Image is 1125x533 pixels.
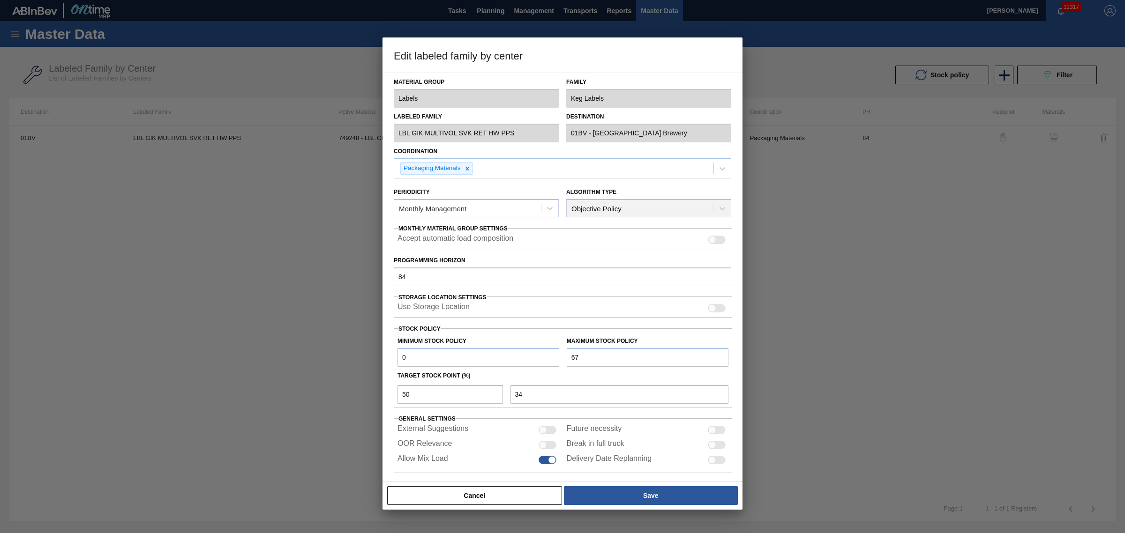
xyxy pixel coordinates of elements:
label: Material Group [394,75,559,89]
button: Cancel [387,486,562,505]
label: Programming Horizon [394,254,731,267]
label: OOR Relevance [397,439,452,451]
label: Future necessity [567,424,622,436]
label: Minimum Stock Policy [397,338,466,344]
button: Save [564,486,738,505]
label: Family [566,75,731,89]
label: Break in full truck [567,439,624,451]
label: Destination [566,110,731,124]
label: Labeled Family [394,110,559,124]
div: Packaging Materials [401,163,462,174]
h3: Edit labeled family by center [382,37,742,73]
label: Coordination [394,148,437,155]
span: Monthly Material Group Settings [398,225,508,232]
label: Maximum Stock Policy [567,338,638,344]
label: Stock Policy [398,326,441,332]
label: Algorithm Type [566,189,616,195]
label: Periodicity [394,189,430,195]
label: When enabled, the system will display stocks from different storage locations. [397,303,470,314]
label: Delivery Date Replanning [567,454,652,466]
span: Storage Location Settings [398,294,487,301]
div: Monthly Management [399,205,466,213]
label: External Suggestions [397,424,468,436]
label: Allow Mix Load [397,454,448,466]
label: Accept automatic load composition [397,234,513,245]
label: Target Stock Point (%) [397,372,471,379]
span: General settings [398,415,456,422]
